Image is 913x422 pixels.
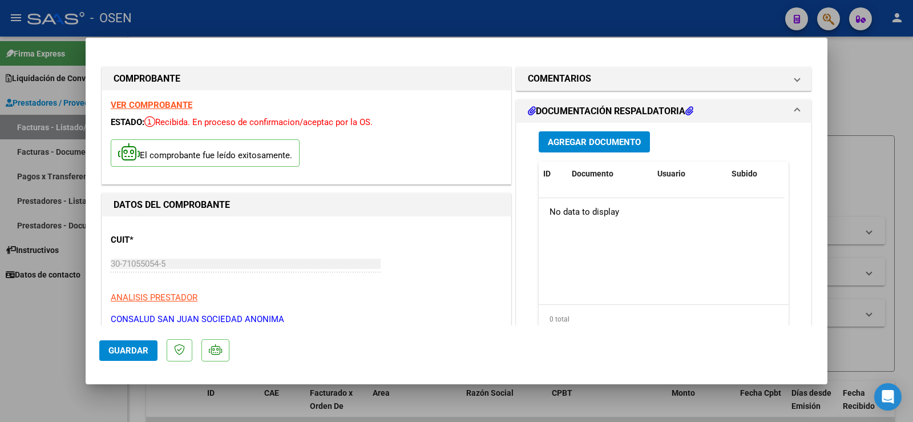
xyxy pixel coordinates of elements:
datatable-header-cell: Acción [784,162,841,186]
datatable-header-cell: ID [539,162,567,186]
strong: DATOS DEL COMPROBANTE [114,199,230,210]
p: CONSALUD SAN JUAN SOCIEDAD ANONIMA [111,313,502,326]
p: El comprobante fue leído exitosamente. [111,139,300,167]
span: Subido [732,169,757,178]
span: Guardar [108,345,148,356]
div: DOCUMENTACIÓN RESPALDATORIA [516,123,811,360]
p: CUIT [111,234,228,247]
h1: DOCUMENTACIÓN RESPALDATORIA [528,105,693,118]
div: Open Intercom Messenger [874,383,902,411]
span: Recibida. En proceso de confirmacion/aceptac por la OS. [144,117,373,127]
span: ESTADO: [111,117,144,127]
a: VER COMPROBANTE [111,100,192,110]
mat-expansion-panel-header: COMENTARIOS [516,67,811,90]
span: Agregar Documento [548,137,641,147]
div: 0 total [539,305,789,333]
span: Usuario [657,169,685,178]
h1: COMENTARIOS [528,72,591,86]
datatable-header-cell: Usuario [653,162,727,186]
mat-expansion-panel-header: DOCUMENTACIÓN RESPALDATORIA [516,100,811,123]
div: No data to display [539,198,785,227]
span: ID [543,169,551,178]
span: Documento [572,169,613,178]
datatable-header-cell: Subido [727,162,784,186]
strong: COMPROBANTE [114,73,180,84]
button: Guardar [99,340,157,361]
span: ANALISIS PRESTADOR [111,292,197,303]
datatable-header-cell: Documento [567,162,653,186]
button: Agregar Documento [539,131,650,152]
